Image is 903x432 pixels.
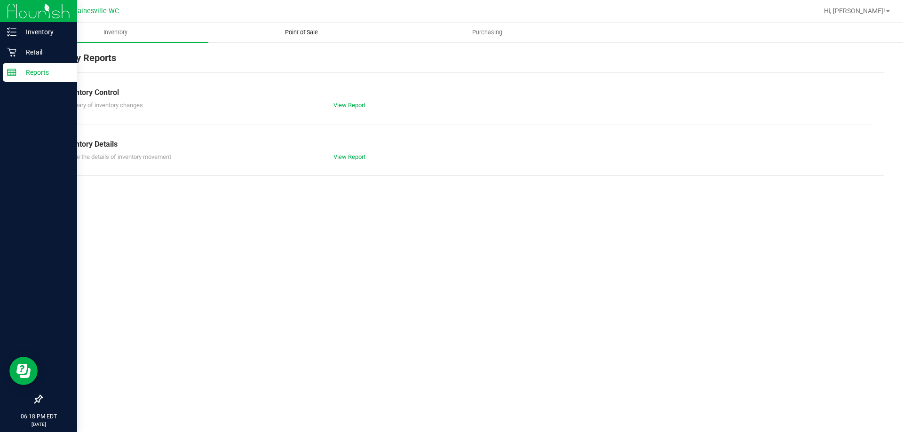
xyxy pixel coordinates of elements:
[61,102,143,109] span: Summary of inventory changes
[4,412,73,421] p: 06:18 PM EDT
[333,102,365,109] a: View Report
[41,51,884,72] div: Inventory Reports
[16,47,73,58] p: Retail
[824,7,885,15] span: Hi, [PERSON_NAME]!
[459,28,515,37] span: Purchasing
[16,67,73,78] p: Reports
[61,87,865,98] div: Inventory Control
[7,68,16,77] inline-svg: Reports
[61,153,171,160] span: Explore the details of inventory movement
[7,47,16,57] inline-svg: Retail
[208,23,394,42] a: Point of Sale
[23,23,208,42] a: Inventory
[394,23,580,42] a: Purchasing
[73,7,119,15] span: Gainesville WC
[61,139,865,150] div: Inventory Details
[91,28,140,37] span: Inventory
[7,27,16,37] inline-svg: Inventory
[333,153,365,160] a: View Report
[4,421,73,428] p: [DATE]
[9,357,38,385] iframe: Resource center
[272,28,331,37] span: Point of Sale
[16,26,73,38] p: Inventory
